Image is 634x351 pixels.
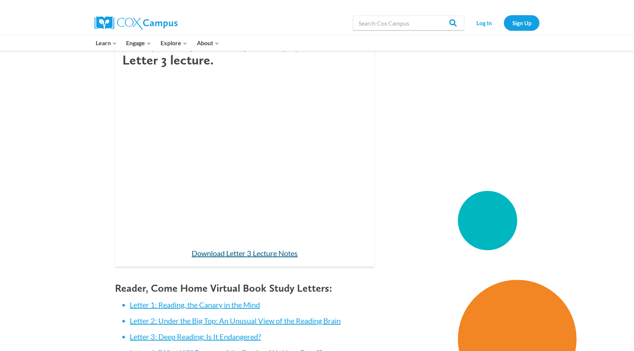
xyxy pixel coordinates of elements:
[91,35,224,51] nav: Primary Navigation
[192,249,298,258] a: Download Letter 3 Lecture Notes
[95,16,178,30] img: Cox Campus
[122,35,156,51] button: Child menu of Engage
[468,15,539,30] nav: Secondary Navigation
[115,79,374,229] iframe: RCH Letter 3 Lecture
[468,15,500,30] a: Log In
[122,36,367,68] h2: Ready to explore deeper? Enjoy our full Letter 3 lecture.
[353,16,464,30] input: Search Cox Campus
[91,35,122,51] button: Child menu of Learn
[130,332,261,341] a: Letter 3: Deep Reading: Is It Endangered?
[192,35,224,51] button: Child menu of About
[130,300,260,309] a: Letter 1: Reading, the Canary in the Mind
[156,35,192,51] button: Child menu of Explore
[115,282,374,295] h4: Reader, Come Home Virtual Book Study Letters:
[130,316,341,325] a: Letter 2: Under the Big Top: An Unusual View of the Reading Brain
[504,15,539,30] a: Sign Up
